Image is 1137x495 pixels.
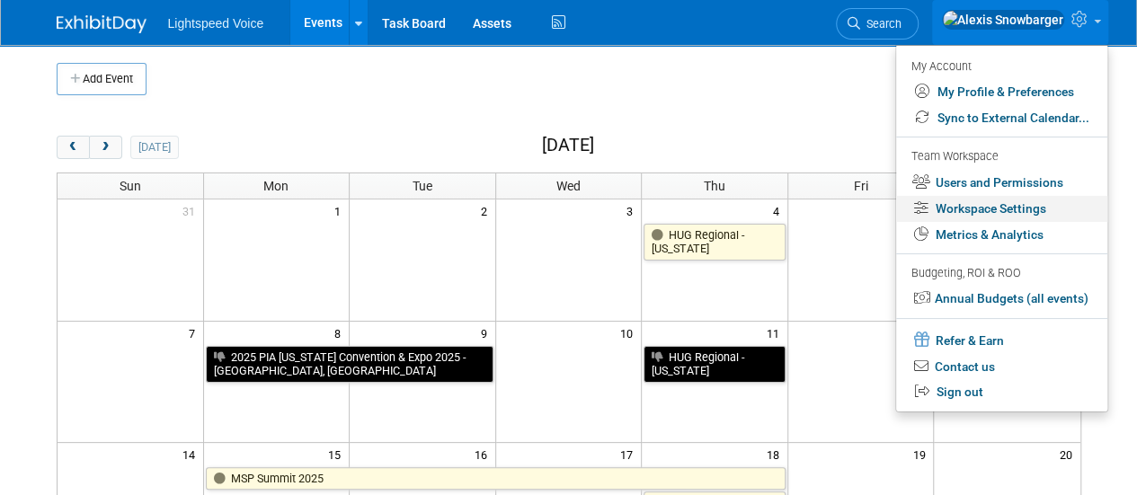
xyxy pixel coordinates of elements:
span: Fri [854,179,868,193]
span: 19 [910,443,933,465]
a: My Profile & Preferences [896,79,1107,105]
span: Wed [556,179,581,193]
span: 20 [1058,443,1080,465]
a: Search [836,8,919,40]
span: 31 [181,199,203,222]
a: Workspace Settings [896,196,1107,222]
a: Contact us [896,354,1107,380]
a: MSP Summit 2025 [206,467,786,491]
span: Tue [413,179,432,193]
span: 2 [479,199,495,222]
a: HUG Regional - [US_STATE] [644,224,786,261]
a: Refer & Earn [896,326,1107,354]
a: Sync to External Calendar... [896,105,1107,131]
button: next [89,136,122,159]
span: 11 [765,322,787,344]
div: Budgeting, ROI & ROO [911,264,1089,283]
span: Sun [120,179,141,193]
a: Annual Budgets (all events) [896,286,1107,312]
span: 7 [187,322,203,344]
a: Users and Permissions [896,170,1107,196]
div: Team Workspace [911,147,1089,167]
a: Metrics & Analytics [896,222,1107,248]
span: 9 [479,322,495,344]
img: ExhibitDay [57,15,147,33]
span: 1 [333,199,349,222]
h2: [DATE] [541,136,593,155]
button: Add Event [57,63,147,95]
span: Search [860,17,902,31]
span: 17 [618,443,641,465]
span: Thu [704,179,725,193]
span: 14 [181,443,203,465]
span: 10 [618,322,641,344]
span: 8 [333,322,349,344]
button: [DATE] [130,136,178,159]
span: 3 [625,199,641,222]
a: HUG Regional - [US_STATE] [644,346,786,383]
span: 18 [765,443,787,465]
a: Sign out [896,379,1107,405]
span: 4 [771,199,787,222]
img: Alexis Snowbarger [942,10,1064,30]
span: 16 [473,443,495,465]
button: prev [57,136,90,159]
a: 2025 PIA [US_STATE] Convention & Expo 2025 - [GEOGRAPHIC_DATA], [GEOGRAPHIC_DATA] [206,346,493,383]
div: My Account [911,55,1089,76]
span: 15 [326,443,349,465]
span: Mon [263,179,289,193]
span: Lightspeed Voice [168,16,264,31]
